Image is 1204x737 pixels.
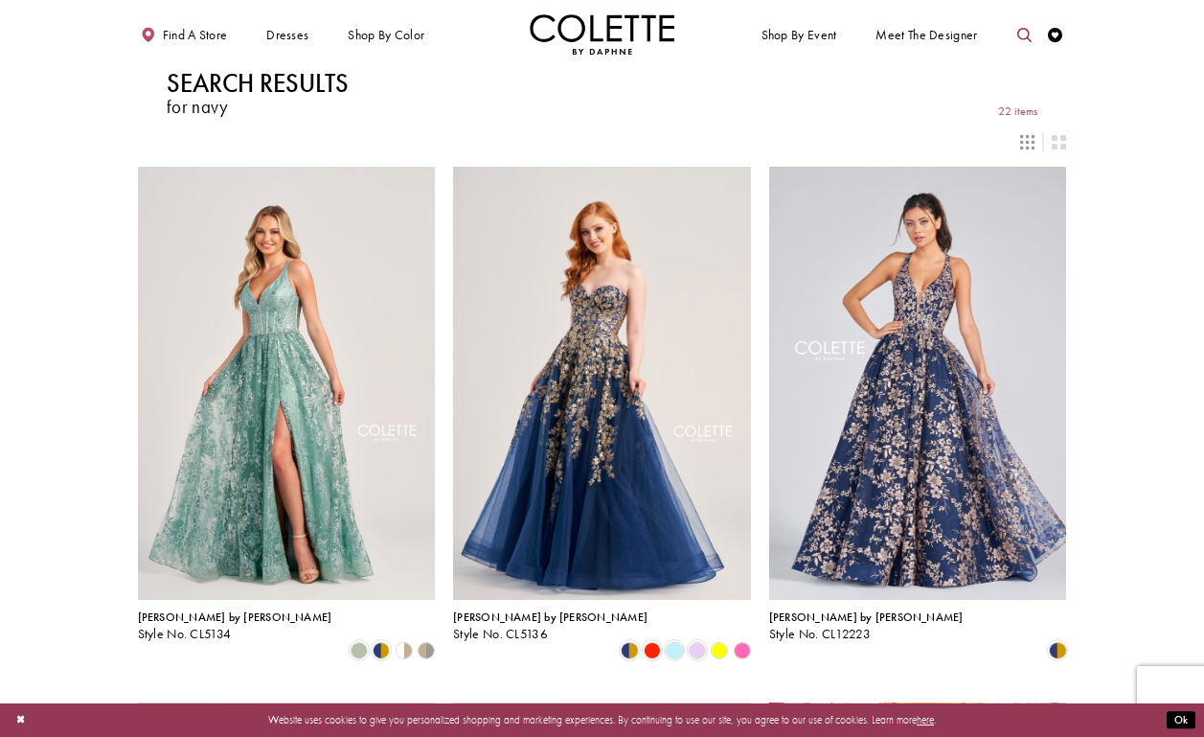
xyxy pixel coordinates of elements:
i: Sage [351,641,368,658]
a: Visit Colette by Daphne Style No. CL5134 Page [138,167,436,600]
div: Colette by Daphne Style No. CL12223 [769,611,964,642]
a: here [917,713,934,726]
span: Find a store [163,28,228,42]
span: 22 items [998,105,1037,118]
a: Visit Colette by Daphne Style No. CL12223 Page [769,167,1067,600]
a: Toggle search [1013,14,1035,55]
span: Style No. CL12223 [769,626,871,642]
i: Yellow [711,641,728,658]
span: Dresses [266,28,308,42]
a: Check Wishlist [1045,14,1067,55]
div: Colette by Daphne Style No. CL5136 [453,611,647,642]
span: [PERSON_NAME] by [PERSON_NAME] [453,610,647,625]
span: Meet the designer [875,28,977,42]
span: [PERSON_NAME] by [PERSON_NAME] [769,610,964,625]
img: Colette by Daphne [530,14,675,55]
button: Submit Dialog [1167,711,1195,729]
div: Colette by Daphne Style No. CL5134 [138,611,332,642]
span: Style No. CL5136 [453,626,548,642]
span: Shop by color [345,14,428,55]
span: Switch layout to 3 columns [1020,135,1034,150]
i: Gold/Pewter [418,641,435,658]
i: Lilac [689,641,706,658]
a: Meet the designer [873,14,982,55]
div: Layout Controls [128,127,1075,158]
a: Visit Home Page [530,14,675,55]
i: Scarlet [644,641,661,658]
span: Dresses [262,14,312,55]
span: Shop By Event [761,28,837,42]
span: Shop by color [348,28,424,42]
a: Find a store [138,14,231,55]
h1: Search Results [167,69,349,98]
button: Close Dialog [9,707,33,733]
i: Pink [734,641,751,658]
a: Visit Colette by Daphne Style No. CL5136 Page [453,167,751,600]
i: White/Gold [396,641,413,658]
span: [PERSON_NAME] by [PERSON_NAME] [138,610,332,625]
span: Style No. CL5134 [138,626,232,642]
span: Switch layout to 2 columns [1052,135,1066,150]
p: Website uses cookies to give you personalized shopping and marketing experiences. By continuing t... [104,710,1100,729]
h3: for navy [167,98,349,117]
span: Shop By Event [758,14,840,55]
